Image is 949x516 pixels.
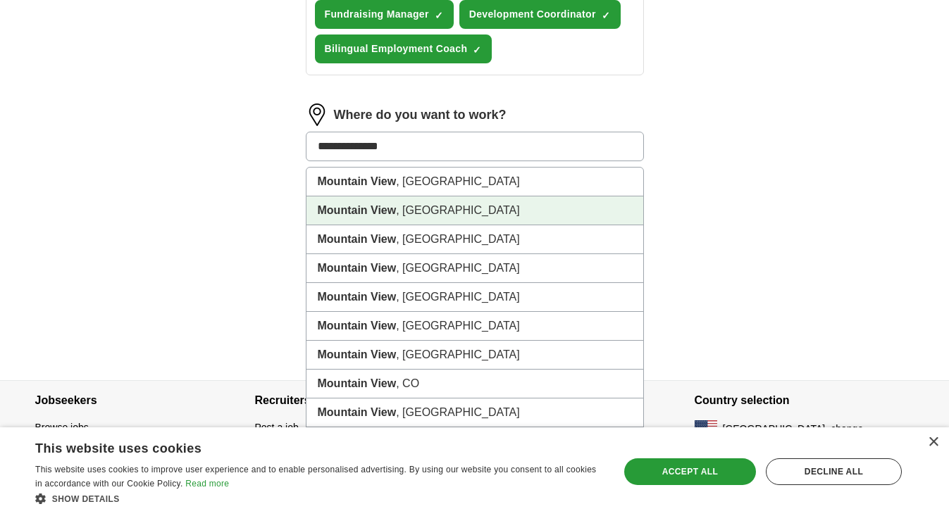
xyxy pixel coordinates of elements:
div: Accept all [624,458,756,485]
strong: Mountain View [318,291,397,303]
img: location.png [306,103,328,126]
a: Post a job [255,422,299,433]
strong: Mountain View [318,320,397,332]
strong: Mountain View [318,175,397,187]
label: Where do you want to work? [334,106,507,125]
li: , [GEOGRAPHIC_DATA] [306,254,643,283]
div: Decline all [766,458,902,485]
span: Show details [52,494,120,504]
span: ✓ [473,44,481,56]
button: change [831,422,863,436]
span: Development Coordinator [469,7,596,22]
button: Bilingual Employment Coach✓ [315,34,492,63]
span: This website uses cookies to improve user experience and to enable personalised advertising. By u... [35,465,596,489]
li: , [GEOGRAPHIC_DATA] [306,341,643,370]
strong: Mountain View [318,406,397,418]
span: ✓ [602,10,610,21]
li: , [GEOGRAPHIC_DATA] [306,283,643,312]
div: Show details [35,491,602,505]
div: Close [928,437,938,448]
strong: Mountain View [318,348,397,360]
span: [GEOGRAPHIC_DATA] [723,422,826,436]
li: , [GEOGRAPHIC_DATA] [306,196,643,225]
strong: Mountain View [318,204,397,216]
li: , [GEOGRAPHIC_DATA] [306,398,643,427]
img: US flag [695,420,717,437]
li: , [GEOGRAPHIC_DATA] [306,225,643,254]
strong: Mountain View [318,233,397,245]
strong: Mountain View [318,377,397,389]
a: Browse jobs [35,422,89,433]
h4: Country selection [695,381,914,420]
li: , [GEOGRAPHIC_DATA] [306,168,643,196]
li: , CO [306,370,643,398]
div: This website uses cookies [35,436,566,457]
span: Fundraising Manager [325,7,429,22]
strong: Mountain View [318,262,397,274]
li: , [GEOGRAPHIC_DATA] [306,312,643,341]
a: Read more, opens a new window [185,479,229,489]
span: Bilingual Employment Coach [325,42,468,56]
span: ✓ [435,10,443,21]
